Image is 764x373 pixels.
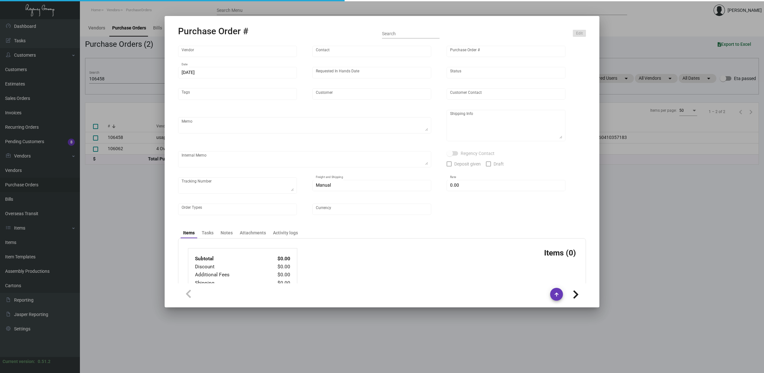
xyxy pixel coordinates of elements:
[461,150,495,157] span: Regency Contact
[183,230,195,236] div: Items
[195,279,264,287] td: Shipping
[454,160,481,168] span: Deposit given
[494,160,504,168] span: Draft
[573,30,586,37] button: Edit
[202,230,214,236] div: Tasks
[195,271,264,279] td: Additional Fees
[38,358,51,365] div: 0.51.2
[264,255,291,263] td: $0.00
[273,230,298,236] div: Activity logs
[240,230,266,236] div: Attachments
[195,263,264,271] td: Discount
[576,31,583,36] span: Edit
[195,255,264,263] td: Subtotal
[178,26,248,37] h2: Purchase Order #
[264,271,291,279] td: $0.00
[264,279,291,287] td: $0.00
[221,230,233,236] div: Notes
[544,248,576,257] h3: Items (0)
[3,358,35,365] div: Current version:
[264,263,291,271] td: $0.00
[316,182,331,188] span: Manual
